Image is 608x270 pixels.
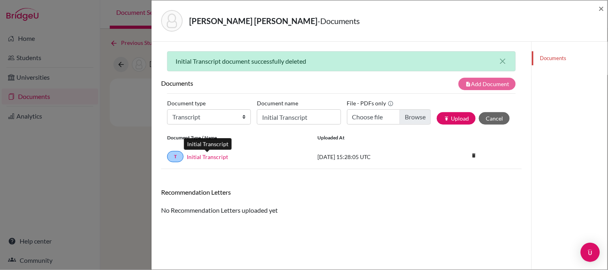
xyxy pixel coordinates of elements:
span: - Documents [317,16,360,26]
div: Uploaded at [311,134,432,141]
label: Document name [257,97,298,109]
button: publishUpload [437,112,476,125]
a: delete [468,151,480,161]
h6: Recommendation Letters [161,188,522,196]
i: note_add [465,81,471,87]
i: delete [468,149,480,161]
label: File - PDFs only [347,97,394,109]
span: × [599,2,604,14]
button: Close [599,4,604,13]
a: Documents [532,51,608,65]
label: Document type [167,97,206,109]
button: Cancel [479,112,510,125]
strong: [PERSON_NAME] [PERSON_NAME] [189,16,317,26]
div: Document Type / Name [161,134,311,141]
button: close [498,56,507,66]
div: Initial Transcript document successfully deleted [167,51,516,71]
button: note_addAdd Document [459,78,516,90]
div: Initial Transcript [184,138,232,150]
a: Initial Transcript [187,153,228,161]
i: publish [444,116,449,121]
div: Open Intercom Messenger [581,243,600,262]
div: No Recommendation Letters uploaded yet [161,188,522,215]
a: T [167,151,184,162]
h6: Documents [161,79,341,87]
div: [DATE] 15:28:05 UTC [311,153,432,161]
